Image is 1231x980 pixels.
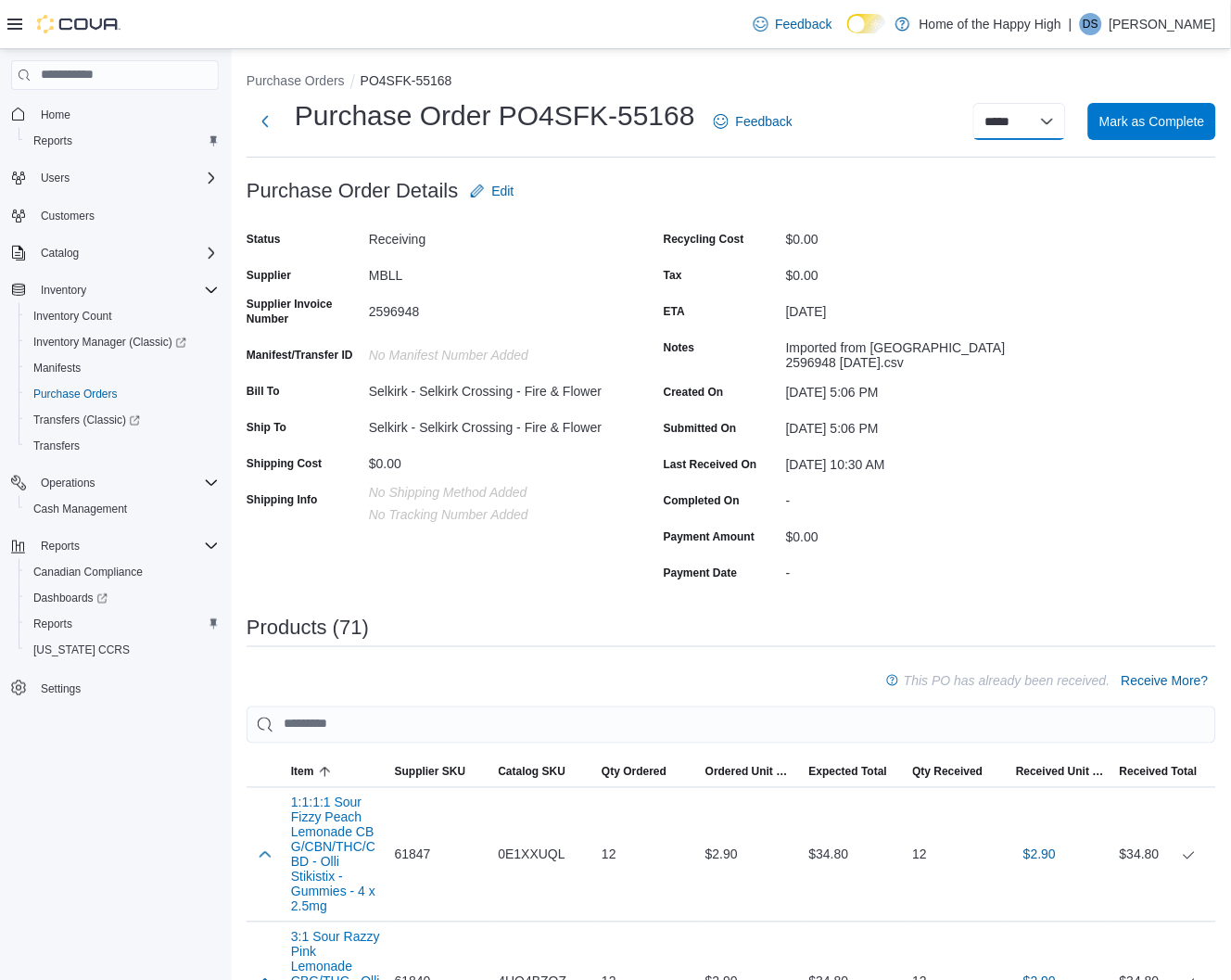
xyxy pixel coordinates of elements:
div: $0.00 [786,522,1034,544]
a: Transfers (Classic) [19,407,226,433]
div: $34.80 [802,836,906,873]
button: Operations [33,472,103,494]
div: 2596948 [369,297,617,319]
button: PO4SFK-55168 [361,73,452,88]
span: Canadian Compliance [26,561,219,583]
h3: Products (71) [247,617,369,639]
button: Reports [19,128,226,154]
span: Reports [33,535,219,557]
span: Catalog SKU [499,765,566,780]
span: Settings [33,676,219,699]
span: Dark Mode [847,33,848,34]
span: DS [1084,13,1099,35]
label: Manifest/Transfer ID [247,348,353,363]
a: Inventory Manager (Classic) [19,329,226,355]
a: Dashboards [26,587,115,609]
label: Completed On [664,493,740,508]
p: Home of the Happy High [920,13,1061,35]
button: Canadian Compliance [19,559,226,585]
div: $34.80 [1120,844,1209,866]
button: Reports [19,611,226,637]
label: Tax [664,268,682,283]
button: Users [33,167,77,189]
span: Manifests [26,357,219,379]
img: Cova [37,15,121,33]
span: [US_STATE] CCRS [33,643,130,657]
div: 12 [594,836,698,873]
span: Inventory Manager (Classic) [26,331,219,353]
h1: Purchase Order PO4SFK-55168 [295,97,695,134]
a: Manifests [26,357,88,379]
button: Purchase Orders [247,73,345,88]
button: Qty Received [906,757,1009,787]
span: Inventory [41,283,86,298]
button: Expected Total [802,757,906,787]
span: Received Total [1120,765,1198,780]
div: [DATE] 5:06 PM [786,377,1034,400]
a: Inventory Count [26,305,120,327]
div: No Manifest Number added [369,340,617,363]
button: $2.90 [1016,836,1063,873]
button: Transfers [19,433,226,459]
nav: Complex example [11,94,219,750]
button: Catalog [33,242,86,264]
div: - [786,486,1034,508]
div: [DATE] 10:30 AM [786,450,1034,472]
button: Received Total [1112,757,1216,787]
button: Inventory [33,279,94,301]
span: Home [33,103,219,126]
button: Operations [4,470,226,496]
span: Transfers [26,435,219,457]
div: $0.00 [369,449,617,471]
span: Expected Total [809,765,887,780]
button: Catalog SKU [491,757,595,787]
span: Reports [26,613,219,635]
label: ETA [664,304,685,319]
label: Bill To [247,384,280,399]
span: Reports [33,134,72,148]
button: Reports [33,535,87,557]
label: Created On [664,385,724,400]
span: Reports [26,130,219,152]
div: Receiving [369,224,617,247]
span: Edit [492,182,514,200]
span: Transfers [33,439,80,453]
label: Supplier Invoice Number [247,297,362,326]
span: Customers [41,209,95,223]
span: Qty Ordered [602,765,666,780]
h3: Purchase Order Details [247,180,459,202]
p: | [1069,13,1072,35]
span: Purchase Orders [26,383,219,405]
span: Settings [41,681,81,696]
label: Recycling Cost [664,232,744,247]
div: [DATE] 5:06 PM [786,414,1034,436]
button: 1:1:1:1 Sour Fizzy Peach Lemonade CBG/CBN/THC/CBD - Olli Stikistix - Gummies - 4 x 2.5mg [291,795,380,914]
nav: An example of EuiBreadcrumbs [247,71,1216,94]
button: Edit [463,172,522,210]
span: Inventory Manager (Classic) [33,335,186,350]
span: Home [41,108,70,122]
input: Dark Mode [847,14,886,33]
p: No Shipping Method added [369,485,617,500]
span: Item [291,765,314,780]
span: Reports [41,539,80,554]
p: No Tracking Number added [369,507,617,522]
label: Supplier [247,268,291,283]
span: 61847 [395,844,431,866]
span: Catalog [41,246,79,261]
span: Cash Management [33,502,127,516]
div: $2.90 [698,836,802,873]
a: Dashboards [19,585,226,611]
div: Selkirk - Selkirk Crossing - Fire & Flower [369,413,617,435]
a: Purchase Orders [26,383,125,405]
span: Transfers (Classic) [33,413,140,427]
a: [US_STATE] CCRS [26,639,137,661]
button: Home [4,101,226,128]
span: Users [41,171,70,185]
span: Reports [33,617,72,631]
p: This PO has already been received. [904,669,1110,692]
label: Last Received On [664,457,757,472]
a: Inventory Manager (Classic) [26,331,194,353]
button: Inventory [4,277,226,303]
span: Received Unit Cost [1016,765,1105,780]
